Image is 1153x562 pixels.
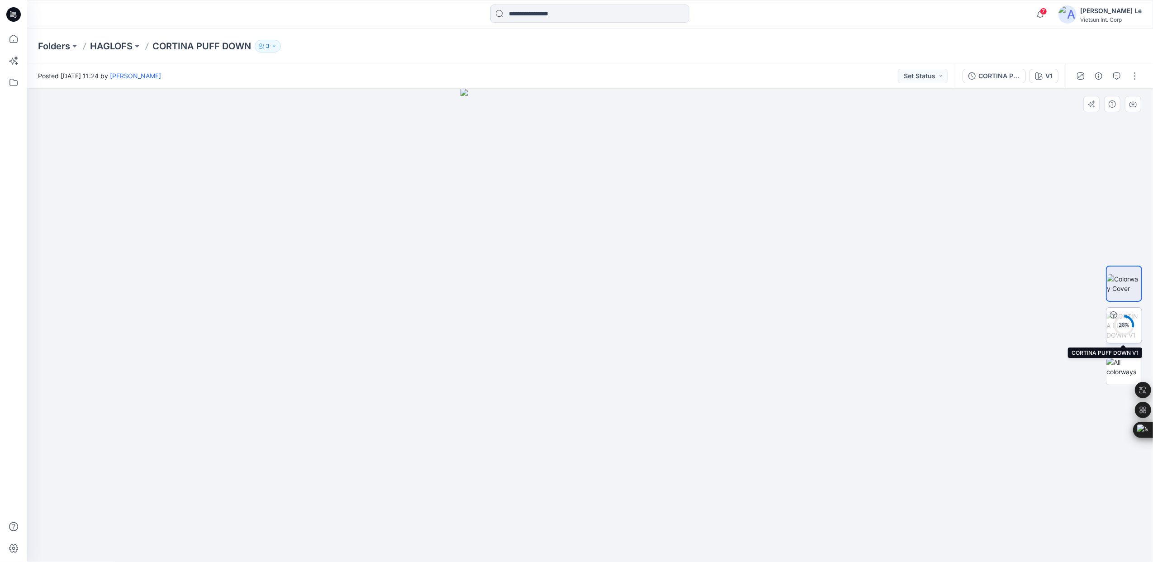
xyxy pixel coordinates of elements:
[1113,321,1135,329] div: 28 %
[38,71,161,81] span: Posted [DATE] 11:24 by
[1080,16,1142,23] div: Vietsun Int. Corp
[266,41,270,51] p: 3
[110,72,161,80] a: [PERSON_NAME]
[38,40,70,52] a: Folders
[1058,5,1077,24] img: avatar
[90,40,133,52] a: HAGLOFS
[1040,8,1047,15] span: 7
[978,71,1020,81] div: CORTINA PUFF DOWN
[1080,5,1142,16] div: [PERSON_NAME] Le
[1045,71,1053,81] div: V1
[1030,69,1058,83] button: V1
[152,40,251,52] p: CORTINA PUFF DOWN
[255,40,281,52] button: 3
[1106,357,1142,376] img: All colorways
[1107,274,1141,293] img: Colorway Cover
[1091,69,1106,83] button: Details
[1106,311,1142,340] img: CORTINA PUFF DOWN V1
[963,69,1026,83] button: CORTINA PUFF DOWN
